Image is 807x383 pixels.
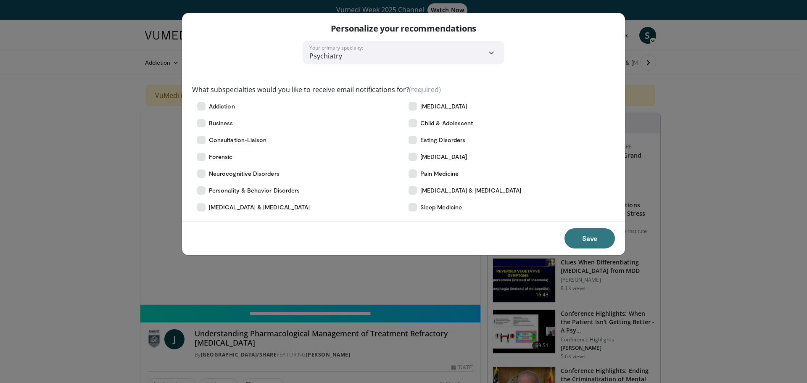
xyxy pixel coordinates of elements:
[209,102,235,111] span: Addiction
[209,119,233,127] span: Business
[420,153,467,161] span: [MEDICAL_DATA]
[192,85,441,95] label: What subspecialties would you like to receive email notifications for?
[420,203,462,211] span: Sleep Medicine
[564,228,615,248] button: Save
[209,203,310,211] span: [MEDICAL_DATA] & [MEDICAL_DATA]
[420,102,467,111] span: [MEDICAL_DATA]
[420,186,521,195] span: [MEDICAL_DATA] & [MEDICAL_DATA]
[209,153,233,161] span: Forensic
[420,119,473,127] span: Child & Adolescent
[209,186,300,195] span: Personality & Behavior Disorders
[409,85,441,94] span: (required)
[209,169,280,178] span: Neurocognitive Disorders
[209,136,266,144] span: Consultation-Liaison
[331,23,477,34] p: Personalize your recommendations
[420,169,459,178] span: Pain Medicine
[420,136,465,144] span: Eating Disorders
